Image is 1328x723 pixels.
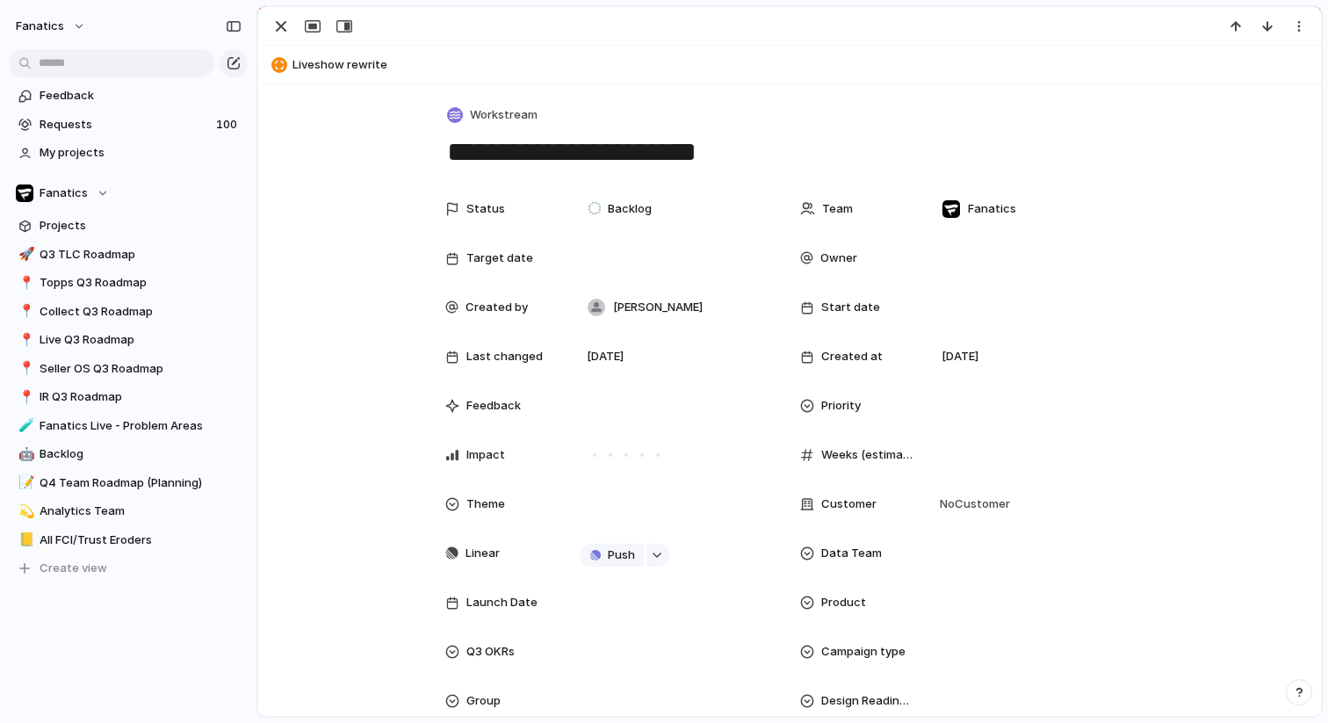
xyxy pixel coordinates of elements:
[216,116,241,134] span: 100
[40,417,242,435] span: Fanatics Live - Problem Areas
[821,495,877,513] span: Customer
[466,692,501,710] span: Group
[16,18,64,35] span: fanatics
[9,180,248,206] button: Fanatics
[821,397,861,415] span: Priority
[40,445,242,463] span: Backlog
[9,327,248,353] a: 📍Live Q3 Roadmap
[18,358,31,379] div: 📍
[466,594,538,611] span: Launch Date
[18,473,31,493] div: 📝
[16,303,33,321] button: 📍
[968,200,1016,218] span: Fanatics
[9,83,248,109] a: Feedback
[587,348,624,365] span: [DATE]
[820,249,857,267] span: Owner
[821,594,866,611] span: Product
[18,502,31,522] div: 💫
[821,643,906,661] span: Campaign type
[16,502,33,520] button: 💫
[9,413,248,439] a: 🧪Fanatics Live - Problem Areas
[821,545,882,562] span: Data Team
[466,397,521,415] span: Feedback
[40,360,242,378] span: Seller OS Q3 Roadmap
[9,242,248,268] a: 🚀Q3 TLC Roadmap
[822,200,853,218] span: Team
[608,546,635,564] span: Push
[16,445,33,463] button: 🤖
[466,643,515,661] span: Q3 OKRs
[9,555,248,582] button: Create view
[40,560,107,577] span: Create view
[18,416,31,436] div: 🧪
[9,527,248,553] a: 📒All FCI/Trust Eroders
[466,200,505,218] span: Status
[821,692,913,710] span: Design Readiness
[16,360,33,378] button: 📍
[40,531,242,549] span: All FCI/Trust Eroders
[16,531,33,549] button: 📒
[608,200,652,218] span: Backlog
[40,331,242,349] span: Live Q3 Roadmap
[8,12,95,40] button: fanatics
[9,470,248,496] a: 📝Q4 Team Roadmap (Planning)
[40,274,242,292] span: Topps Q3 Roadmap
[18,244,31,264] div: 🚀
[40,144,242,162] span: My projects
[470,106,538,124] span: Workstream
[18,530,31,550] div: 📒
[9,356,248,382] a: 📍Seller OS Q3 Roadmap
[40,388,242,406] span: IR Q3 Roadmap
[9,112,248,138] a: Requests100
[266,51,1313,79] button: Liveshow rewrite
[821,299,880,316] span: Start date
[466,545,500,562] span: Linear
[40,474,242,492] span: Q4 Team Roadmap (Planning)
[9,498,248,524] a: 💫Analytics Team
[466,446,505,464] span: Impact
[821,446,913,464] span: Weeks (estimate)
[942,348,978,365] span: [DATE]
[18,445,31,465] div: 🤖
[9,441,248,467] a: 🤖Backlog
[18,301,31,322] div: 📍
[40,246,242,264] span: Q3 TLC Roadmap
[16,274,33,292] button: 📍
[16,417,33,435] button: 🧪
[9,213,248,239] a: Projects
[40,303,242,321] span: Collect Q3 Roadmap
[466,299,528,316] span: Created by
[9,270,248,296] a: 📍Topps Q3 Roadmap
[466,495,505,513] span: Theme
[40,116,211,134] span: Requests
[613,299,703,316] span: [PERSON_NAME]
[466,348,543,365] span: Last changed
[935,495,1010,513] span: No Customer
[16,388,33,406] button: 📍
[9,140,248,166] a: My projects
[466,249,533,267] span: Target date
[821,348,883,365] span: Created at
[9,384,248,410] a: 📍IR Q3 Roadmap
[580,544,644,567] button: Push
[40,87,242,105] span: Feedback
[40,217,242,235] span: Projects
[18,387,31,408] div: 📍
[40,502,242,520] span: Analytics Team
[16,331,33,349] button: 📍
[9,299,248,325] a: 📍Collect Q3 Roadmap
[16,474,33,492] button: 📝
[444,103,543,128] button: Workstream
[40,184,88,202] span: Fanatics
